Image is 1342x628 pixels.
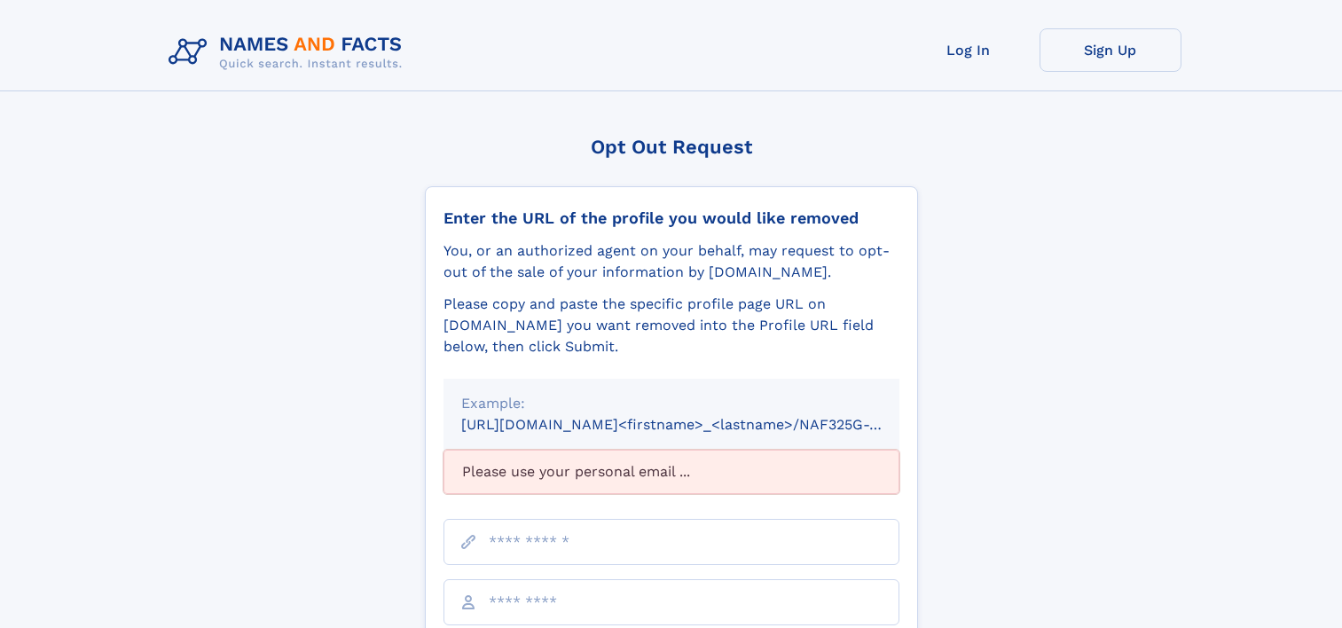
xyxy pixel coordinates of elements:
a: Sign Up [1040,28,1181,72]
a: Log In [898,28,1040,72]
img: Logo Names and Facts [161,28,417,76]
div: Example: [461,393,882,414]
div: Please use your personal email ... [443,450,899,494]
div: You, or an authorized agent on your behalf, may request to opt-out of the sale of your informatio... [443,240,899,283]
div: Please copy and paste the specific profile page URL on [DOMAIN_NAME] you want removed into the Pr... [443,294,899,357]
div: Enter the URL of the profile you would like removed [443,208,899,228]
small: [URL][DOMAIN_NAME]<firstname>_<lastname>/NAF325G-xxxxxxxx [461,416,933,433]
div: Opt Out Request [425,136,918,158]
